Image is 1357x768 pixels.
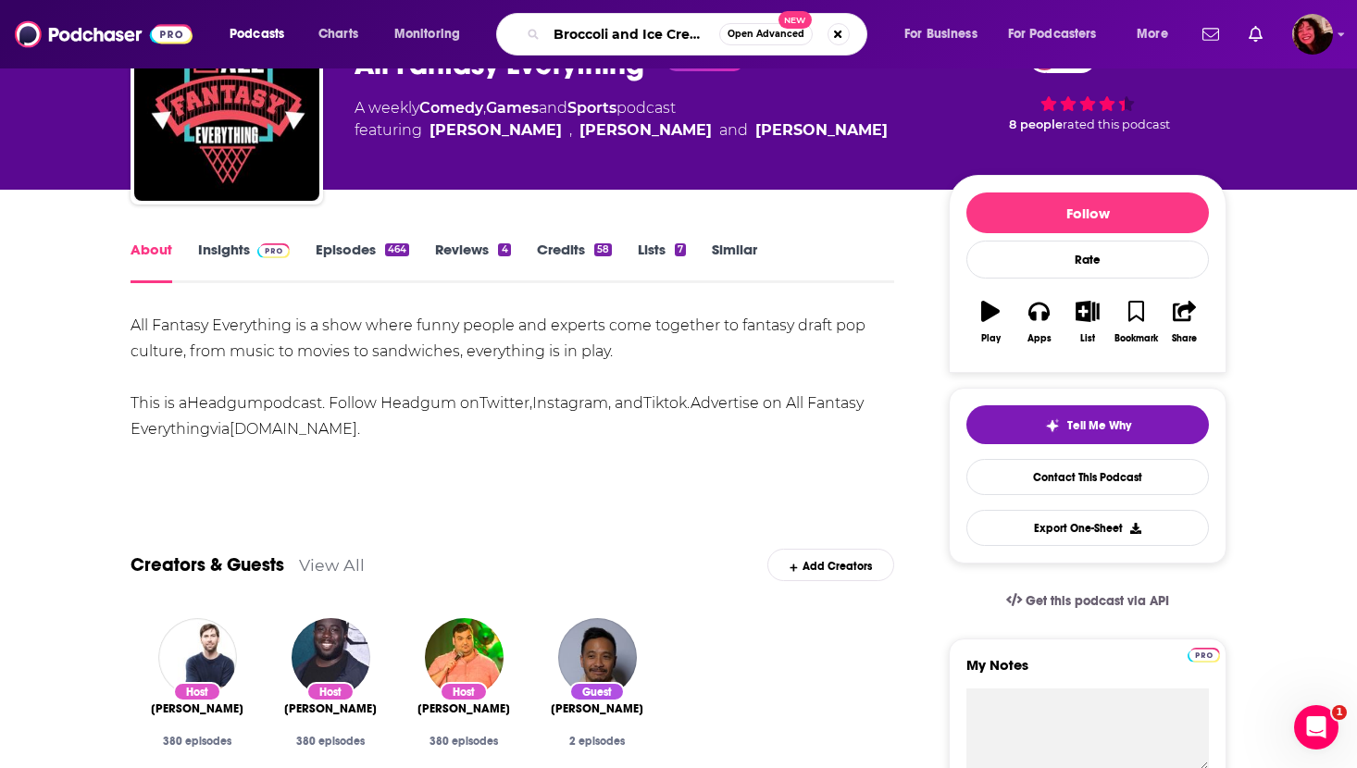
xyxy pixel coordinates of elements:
div: Host [440,682,488,701]
span: Tell Me Why [1067,418,1131,433]
button: Follow [966,192,1209,233]
div: 2 episodes [545,735,649,748]
a: Episodes464 [316,241,409,283]
div: 7 [675,243,686,256]
a: Comedy [419,99,483,117]
a: Ian Karmel [417,701,510,716]
img: Sean Jordan [158,618,237,697]
span: [PERSON_NAME] [284,701,377,716]
a: Similar [712,241,757,283]
span: 8 people [1009,118,1063,131]
a: Jason Concepcion [551,701,643,716]
img: Ian Karmel [425,618,504,697]
button: Bookmark [1112,289,1160,355]
img: Podchaser Pro [1188,648,1220,663]
div: Search podcasts, credits, & more... [514,13,885,56]
div: List [1080,333,1095,344]
a: David Gborie [284,701,377,716]
button: open menu [217,19,308,49]
div: 380 episodes [279,735,382,748]
span: [PERSON_NAME] [417,701,510,716]
a: Sean Jordan [430,119,562,142]
span: , [483,99,486,117]
div: 380 episodes [412,735,516,748]
div: Rate [966,241,1209,279]
button: Play [966,289,1015,355]
div: Host [173,682,221,701]
a: View All [299,555,365,575]
img: Jason Concepcion [558,618,637,697]
a: Ian Karmel [579,119,712,142]
span: featuring [355,119,888,142]
a: David Gborie [755,119,888,142]
a: [DOMAIN_NAME] [230,420,357,438]
span: More [1137,21,1168,47]
img: User Profile [1292,14,1333,55]
a: Show notifications dropdown [1195,19,1226,50]
a: Show notifications dropdown [1241,19,1270,50]
div: Apps [1027,333,1052,344]
a: Get this podcast via API [991,578,1184,624]
button: open menu [381,19,484,49]
a: Tiktok [643,394,687,412]
span: Logged in as Kathryn-Musilek [1292,14,1333,55]
a: Charts [306,19,369,49]
a: Twitter [479,394,529,412]
button: Apps [1015,289,1063,355]
a: Games [486,99,539,117]
a: InsightsPodchaser Pro [198,241,290,283]
button: Open AdvancedNew [719,23,813,45]
a: Contact This Podcast [966,459,1209,495]
span: Get this podcast via API [1026,593,1169,609]
div: All Fantasy Everything is a show where funny people and experts come together to fantasy draft po... [131,313,894,442]
img: David Gborie [292,618,370,697]
div: 464 [385,243,409,256]
div: 380 episodes [145,735,249,748]
img: All Fantasy Everything [134,16,319,201]
img: tell me why sparkle [1045,418,1060,433]
button: Show profile menu [1292,14,1333,55]
span: [PERSON_NAME] [551,701,643,716]
button: open menu [891,19,1001,49]
a: Reviews4 [435,241,510,283]
a: Pro website [1188,645,1220,663]
span: For Podcasters [1008,21,1097,47]
div: A weekly podcast [355,97,888,142]
span: , [569,119,572,142]
span: [PERSON_NAME] [151,701,243,716]
span: Open Advanced [728,30,804,39]
span: New [778,11,812,29]
img: Podchaser - Follow, Share and Rate Podcasts [15,17,193,52]
div: 4 [498,243,510,256]
button: open menu [1124,19,1191,49]
iframe: Intercom live chat [1294,705,1338,749]
span: rated this podcast [1063,118,1170,131]
div: 58 [594,243,612,256]
div: Play [981,333,1001,344]
a: Creators & Guests [131,553,284,576]
button: open menu [996,19,1124,49]
div: Share [1172,333,1197,344]
span: Monitoring [394,21,460,47]
div: 68 8 peoplerated this podcast [949,29,1226,143]
button: Share [1161,289,1209,355]
label: My Notes [966,656,1209,688]
div: Add Creators [767,549,894,581]
span: Podcasts [230,21,284,47]
input: Search podcasts, credits, & more... [547,19,719,49]
button: List [1064,289,1112,355]
span: Charts [318,21,358,47]
a: Headgum [187,394,263,412]
span: and [719,119,748,142]
a: Lists7 [638,241,686,283]
img: Podchaser Pro [257,243,290,258]
div: Guest [569,682,625,701]
a: Credits58 [537,241,612,283]
button: Export One-Sheet [966,510,1209,546]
